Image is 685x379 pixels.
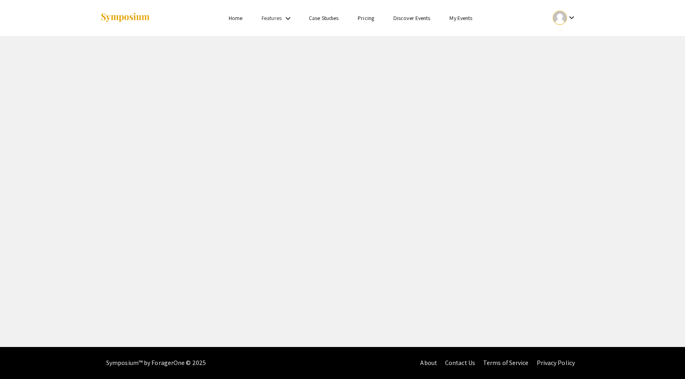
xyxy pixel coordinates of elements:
[309,14,338,22] a: Case Studies
[358,14,374,22] a: Pricing
[106,347,206,379] div: Symposium™ by ForagerOne © 2025
[537,359,575,367] a: Privacy Policy
[420,359,437,367] a: About
[100,12,150,23] img: Symposium by ForagerOne
[283,14,293,23] mat-icon: Expand Features list
[393,14,431,22] a: Discover Events
[544,9,585,27] button: Expand account dropdown
[229,14,242,22] a: Home
[262,14,282,22] a: Features
[445,359,475,367] a: Contact Us
[449,14,472,22] a: My Events
[567,13,576,22] mat-icon: Expand account dropdown
[483,359,529,367] a: Terms of Service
